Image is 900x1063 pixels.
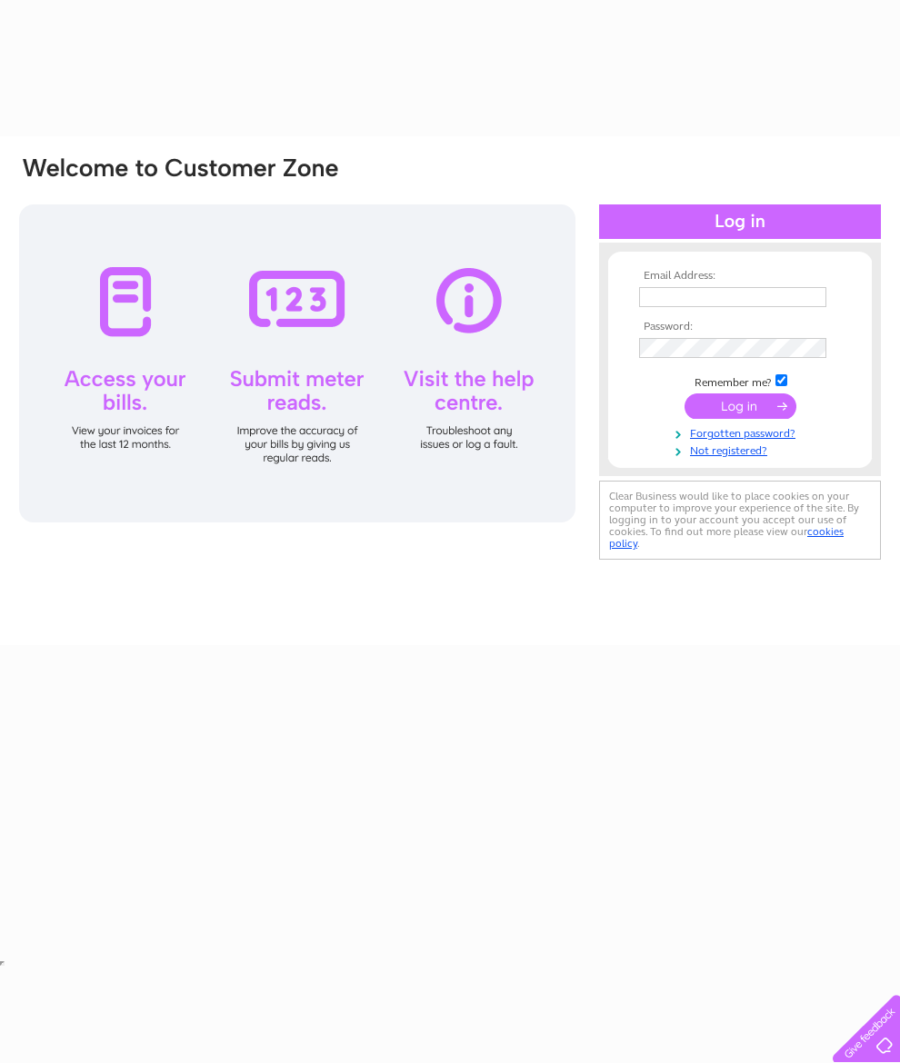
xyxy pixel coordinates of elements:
a: Not registered? [639,441,845,458]
input: Submit [685,393,796,419]
a: cookies policy [609,525,844,550]
td: Remember me? [635,372,845,390]
a: Forgotten password? [639,423,845,441]
th: Password: [635,321,845,333]
div: Clear Business would like to place cookies on your computer to improve your experience of the sit... [599,481,881,560]
th: Email Address: [635,270,845,283]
